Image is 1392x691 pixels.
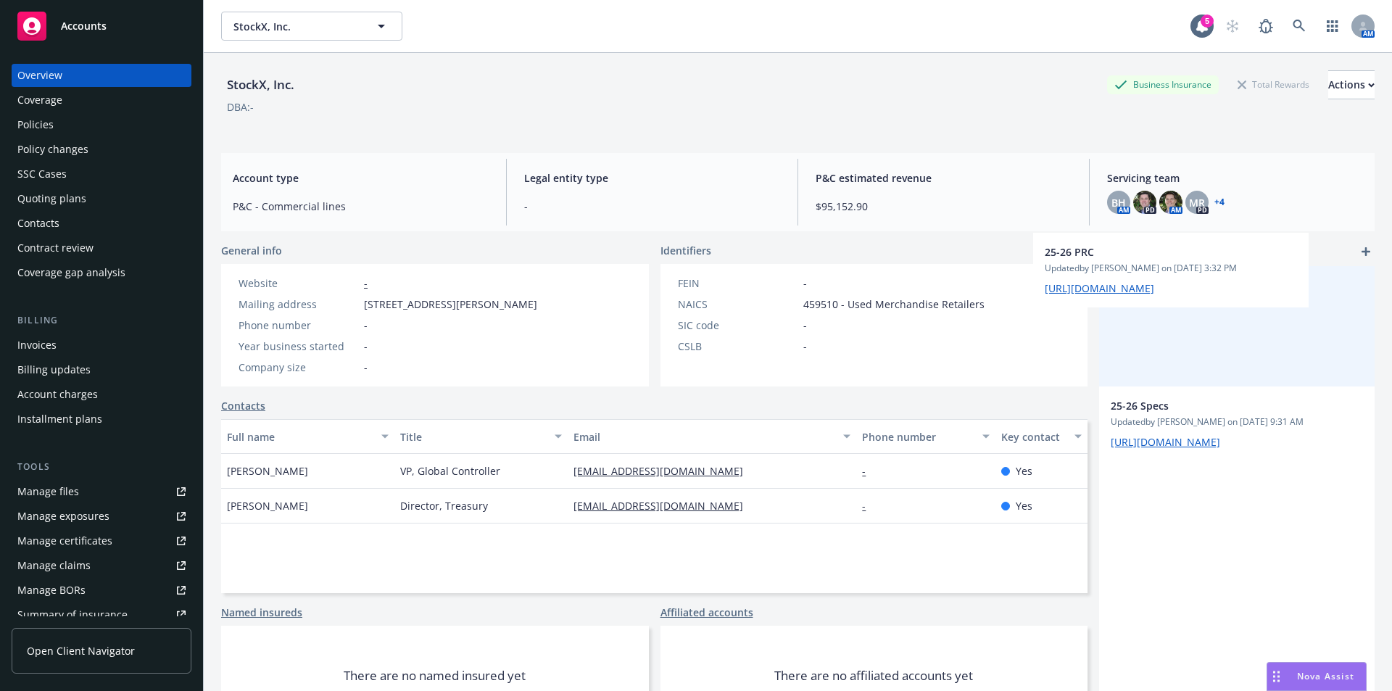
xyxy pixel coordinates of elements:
[12,6,191,46] a: Accounts
[1267,663,1285,690] div: Drag to move
[239,318,358,333] div: Phone number
[12,505,191,528] a: Manage exposures
[1201,15,1214,28] div: 5
[12,212,191,235] a: Contacts
[17,407,102,431] div: Installment plans
[221,12,402,41] button: StockX, Inc.
[17,236,94,260] div: Contract review
[1111,195,1126,210] span: BH
[524,199,780,214] span: -
[1099,243,1129,260] span: Notes
[17,579,86,602] div: Manage BORs
[17,505,109,528] div: Manage exposures
[1001,429,1066,444] div: Key contact
[12,88,191,112] a: Coverage
[17,64,62,87] div: Overview
[17,383,98,406] div: Account charges
[17,212,59,235] div: Contacts
[227,99,254,115] div: DBA: -
[227,429,373,444] div: Full name
[1251,12,1280,41] a: Report a Bug
[660,605,753,620] a: Affiliated accounts
[1107,75,1219,94] div: Business Insurance
[17,603,128,626] div: Summary of insurance
[12,113,191,136] a: Policies
[12,261,191,284] a: Coverage gap analysis
[17,187,86,210] div: Quoting plans
[12,358,191,381] a: Billing updates
[816,199,1072,214] span: $95,152.90
[678,297,797,312] div: NAICS
[344,667,526,684] span: There are no named insured yet
[227,498,308,513] span: [PERSON_NAME]
[1328,71,1375,99] div: Actions
[400,498,488,513] span: Director, Treasury
[803,297,985,312] span: 459510 - Used Merchandise Retailers
[678,339,797,354] div: CSLB
[364,339,368,354] span: -
[12,64,191,87] a: Overview
[1357,243,1375,260] a: add
[17,261,125,284] div: Coverage gap analysis
[862,499,877,513] a: -
[774,667,973,684] span: There are no affiliated accounts yet
[1016,463,1032,479] span: Yes
[1328,70,1375,99] button: Actions
[400,463,500,479] span: VP, Global Controller
[12,334,191,357] a: Invoices
[12,162,191,186] a: SSC Cases
[678,318,797,333] div: SIC code
[364,276,368,290] a: -
[364,360,368,375] span: -
[12,187,191,210] a: Quoting plans
[233,19,359,34] span: StockX, Inc.
[17,480,79,503] div: Manage files
[862,429,973,444] div: Phone number
[17,113,54,136] div: Policies
[233,199,489,214] span: P&C - Commercial lines
[803,318,807,333] span: -
[1107,170,1363,186] span: Servicing team
[400,429,546,444] div: Title
[1230,75,1317,94] div: Total Rewards
[394,419,568,454] button: Title
[221,605,302,620] a: Named insureds
[17,162,67,186] div: SSC Cases
[1214,198,1225,207] a: +4
[12,407,191,431] a: Installment plans
[803,276,807,291] span: -
[27,643,135,658] span: Open Client Navigator
[856,419,995,454] button: Phone number
[1016,498,1032,513] span: Yes
[573,499,755,513] a: [EMAIL_ADDRESS][DOMAIN_NAME]
[17,554,91,577] div: Manage claims
[12,480,191,503] a: Manage files
[239,339,358,354] div: Year business started
[660,243,711,258] span: Identifiers
[233,170,489,186] span: Account type
[1267,662,1367,691] button: Nova Assist
[12,603,191,626] a: Summary of insurance
[61,20,107,32] span: Accounts
[1318,12,1347,41] a: Switch app
[12,529,191,553] a: Manage certificates
[12,138,191,161] a: Policy changes
[12,236,191,260] a: Contract review
[1133,191,1156,214] img: photo
[12,313,191,328] div: Billing
[1159,191,1182,214] img: photo
[221,419,394,454] button: Full name
[17,358,91,381] div: Billing updates
[221,75,300,94] div: StockX, Inc.
[221,243,282,258] span: General info
[1285,12,1314,41] a: Search
[1218,12,1247,41] a: Start snowing
[573,464,755,478] a: [EMAIL_ADDRESS][DOMAIN_NAME]
[1189,195,1205,210] span: MR
[1297,670,1354,682] span: Nova Assist
[12,460,191,474] div: Tools
[239,360,358,375] div: Company size
[364,318,368,333] span: -
[239,276,358,291] div: Website
[17,334,57,357] div: Invoices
